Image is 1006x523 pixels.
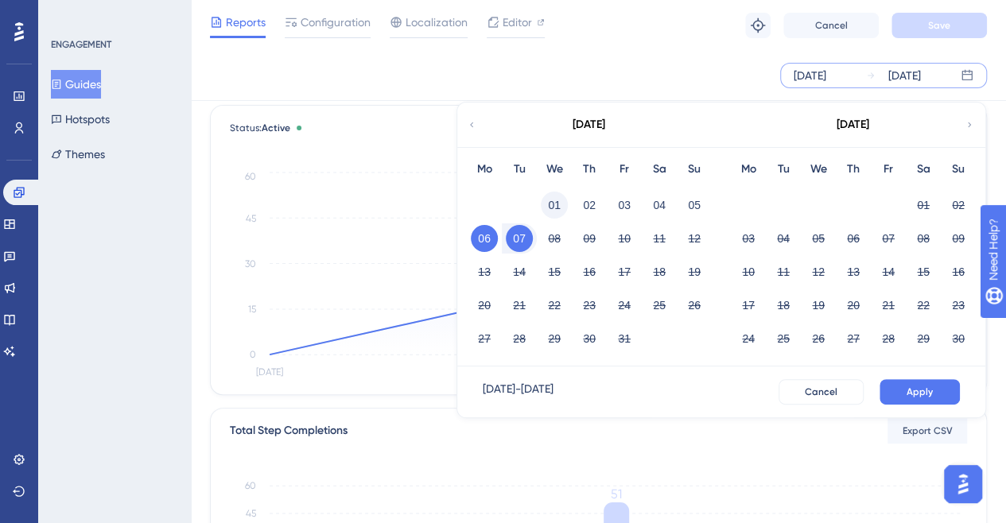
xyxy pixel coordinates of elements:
button: 25 [646,292,673,319]
div: [DATE] [888,66,921,85]
button: 08 [910,225,937,252]
span: Status: [230,122,290,134]
button: Apply [880,379,960,405]
button: 02 [945,192,972,219]
iframe: UserGuiding AI Assistant Launcher [939,460,987,508]
div: Th [572,160,607,179]
tspan: 60 [245,480,256,491]
button: 05 [805,225,832,252]
div: [DATE] - [DATE] [483,379,553,405]
button: 04 [646,192,673,219]
button: 11 [770,258,797,285]
div: [DATE] [573,115,605,134]
button: 21 [875,292,902,319]
div: Tu [766,160,801,179]
tspan: 45 [246,508,256,519]
button: 10 [611,225,638,252]
span: Active [262,122,290,134]
button: Save [891,13,987,38]
button: 09 [576,225,603,252]
button: 27 [840,325,867,352]
button: 07 [506,225,533,252]
button: 22 [910,292,937,319]
button: 01 [910,192,937,219]
button: Export CSV [888,418,967,444]
button: 03 [611,192,638,219]
span: Cancel [805,385,837,398]
span: Cancel [815,19,848,32]
button: 23 [576,292,603,319]
button: 16 [945,258,972,285]
button: 26 [805,325,832,352]
button: 17 [611,258,638,285]
button: 02 [576,192,603,219]
button: 20 [840,292,867,319]
div: [DATE] [837,115,869,134]
button: 28 [875,325,902,352]
button: 29 [910,325,937,352]
div: Fr [871,160,906,179]
span: Localization [406,13,468,32]
button: 12 [681,225,708,252]
button: 03 [735,225,762,252]
div: Mo [467,160,502,179]
button: 12 [805,258,832,285]
tspan: 60 [245,171,256,182]
button: 13 [840,258,867,285]
button: 28 [506,325,533,352]
div: Sa [642,160,677,179]
button: 29 [541,325,568,352]
button: Hotspots [51,105,110,134]
button: 31 [611,325,638,352]
span: Need Help? [37,4,99,23]
button: 23 [945,292,972,319]
div: Sa [906,160,941,179]
button: 06 [471,225,498,252]
button: 15 [541,258,568,285]
div: Th [836,160,871,179]
button: 19 [681,258,708,285]
button: 30 [576,325,603,352]
button: 09 [945,225,972,252]
div: Tu [502,160,537,179]
button: 24 [735,325,762,352]
button: 13 [471,258,498,285]
span: Export CSV [903,424,953,437]
button: 10 [735,258,762,285]
div: Total Step Completions [230,421,348,440]
div: Mo [731,160,766,179]
button: 07 [875,225,902,252]
button: 24 [611,292,638,319]
button: 22 [541,292,568,319]
tspan: 30 [245,258,256,269]
tspan: [DATE] [256,366,283,378]
button: 15 [910,258,937,285]
button: 01 [541,192,568,219]
button: Cancel [783,13,879,38]
span: Editor [503,13,532,32]
button: 08 [541,225,568,252]
button: Guides [51,70,101,99]
button: 20 [471,292,498,319]
div: Fr [607,160,642,179]
div: Su [941,160,976,179]
tspan: 15 [248,304,256,315]
button: 11 [646,225,673,252]
button: 17 [735,292,762,319]
span: Configuration [301,13,371,32]
div: [DATE] [794,66,826,85]
button: 14 [875,258,902,285]
button: 06 [840,225,867,252]
span: Save [928,19,950,32]
div: We [801,160,836,179]
button: Cancel [779,379,864,405]
button: 04 [770,225,797,252]
button: 26 [681,292,708,319]
span: Reports [226,13,266,32]
button: 18 [770,292,797,319]
button: 18 [646,258,673,285]
tspan: 0 [250,349,256,360]
button: 25 [770,325,797,352]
